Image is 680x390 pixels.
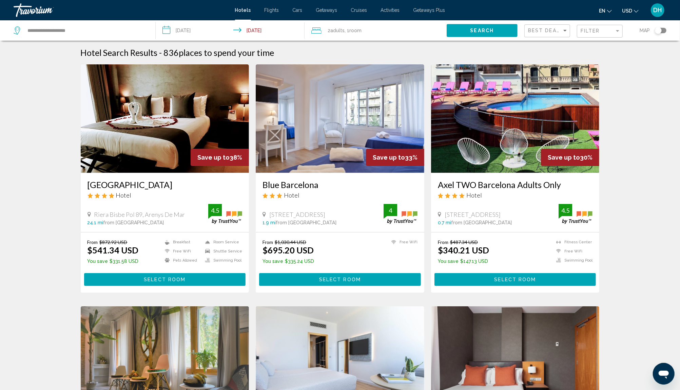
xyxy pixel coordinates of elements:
[445,211,501,218] span: [STREET_ADDRESS]
[263,259,283,264] span: You save
[202,248,242,254] li: Shuttle Service
[438,259,489,264] p: $147.13 USD
[94,211,185,218] span: Riera Bisbe Pol 89, Arenys De Mar
[263,191,417,199] div: 3 star Hotel
[381,7,400,13] a: Activities
[84,275,246,282] a: Select Room
[559,206,572,214] div: 4.5
[88,245,139,255] ins: $541.34 USD
[103,220,164,225] span: from [GEOGRAPHIC_DATA]
[263,220,276,225] span: 1.9 mi
[116,191,132,199] span: Hotel
[438,180,593,190] a: Axel TWO Barcelona Adults Only
[275,239,306,245] del: $1,030.44 USD
[438,259,459,264] span: You save
[88,239,98,245] span: From
[654,7,662,14] span: DH
[88,180,242,190] a: [GEOGRAPHIC_DATA]
[156,20,305,41] button: Check-in date: Dec 16, 2025 Check-out date: Dec 20, 2025
[466,191,482,199] span: Hotel
[434,273,596,286] button: Select Room
[434,275,596,282] a: Select Room
[316,7,337,13] a: Getaways
[470,28,494,34] span: Search
[161,258,202,263] li: Pets Allowed
[202,258,242,263] li: Swimming Pool
[366,149,424,166] div: 33%
[88,220,103,225] span: 24.1 mi
[640,26,650,35] span: Map
[528,28,568,34] mat-select: Sort by
[447,24,518,37] button: Search
[451,220,512,225] span: from [GEOGRAPHIC_DATA]
[431,64,600,173] img: Hotel image
[265,7,279,13] a: Flights
[494,277,536,283] span: Select Room
[581,28,600,34] span: Filter
[577,24,623,38] button: Filter
[202,239,242,245] li: Room Service
[622,6,639,16] button: Change currency
[100,239,128,245] del: $872.92 USD
[284,191,299,199] span: Hotel
[330,28,345,33] span: Adults
[191,149,249,166] div: 38%
[528,28,564,33] span: Best Deals
[388,239,417,245] li: Free WiFi
[14,3,228,17] a: Travorium
[179,47,274,58] span: places to spend your time
[81,64,249,173] img: Hotel image
[541,149,599,166] div: 30%
[319,277,361,283] span: Select Room
[159,47,162,58] span: -
[548,154,580,161] span: Save up to
[351,7,367,13] a: Cruises
[269,211,325,218] span: [STREET_ADDRESS]
[235,7,251,13] a: Hotels
[197,154,230,161] span: Save up to
[256,64,424,173] img: Hotel image
[161,248,202,254] li: Free WiFi
[328,26,345,35] span: 2
[559,204,592,224] img: trustyou-badge.svg
[653,363,675,385] iframe: Button to launch messaging window
[622,8,632,14] span: USD
[599,8,605,14] span: en
[373,154,405,161] span: Save up to
[384,206,397,214] div: 4
[384,204,417,224] img: trustyou-badge.svg
[349,28,362,33] span: Room
[276,220,336,225] span: from [GEOGRAPHIC_DATA]
[438,191,593,199] div: 4 star Hotel
[438,245,489,255] ins: $340.21 USD
[161,239,202,245] li: Breakfast
[144,277,186,283] span: Select Room
[259,273,421,286] button: Select Room
[208,204,242,224] img: trustyou-badge.svg
[88,191,242,199] div: 4 star Hotel
[305,20,447,41] button: Travelers: 2 adults, 0 children
[259,275,421,282] a: Select Room
[88,259,108,264] span: You save
[263,239,273,245] span: From
[263,180,417,190] a: Blue Barcelona
[208,206,222,214] div: 4.5
[293,7,303,13] a: Cars
[450,239,478,245] del: $487.34 USD
[650,27,666,34] button: Toggle map
[413,7,445,13] a: Getaways Plus
[88,259,139,264] p: $331.58 USD
[553,258,592,263] li: Swimming Pool
[345,26,362,35] span: , 1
